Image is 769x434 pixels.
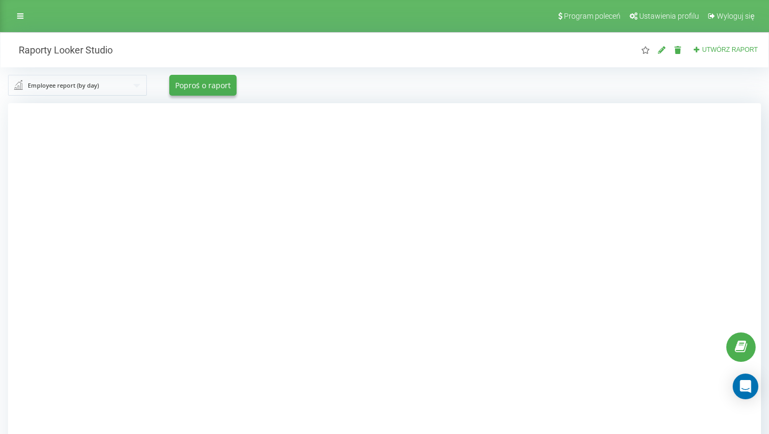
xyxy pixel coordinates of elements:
[657,46,666,53] i: Edytuj raportu
[689,45,761,55] button: Utwórz raport
[639,12,699,20] span: Ustawienia profilu
[564,12,621,20] span: Program poleceń
[733,374,758,399] div: Open Intercom Messenger
[641,46,650,53] i: Ten raport zostanie załadowany jako pierwszy po otwarciu aplikacji "Looker Studio Reports". Można...
[169,75,237,96] button: Poproś o raport
[673,46,682,53] i: Usuń raport
[693,46,700,52] i: Utwórz raport
[8,44,113,56] h2: Raporty Looker Studio
[702,46,758,53] span: Utwórz raport
[28,80,99,91] div: Employee report (by day)
[717,12,755,20] span: Wyloguj się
